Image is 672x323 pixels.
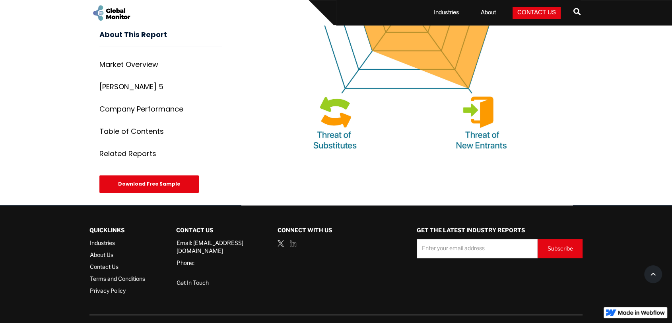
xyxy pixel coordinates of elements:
div: [PERSON_NAME] 5 [99,82,163,90]
a: Table of Contents [99,123,222,139]
form: Demo Request [417,239,583,258]
input: Subscribe [538,239,583,258]
a: Contact Us [90,263,145,271]
a: Market Overview [99,56,222,72]
a: Related Reports [99,145,222,161]
div: Related Reports [99,149,156,157]
a: home [91,4,131,22]
div: Table of Contents [99,127,164,135]
div: Download Free Sample [99,175,199,192]
a: Phone: [177,259,194,267]
h3: About This Report [99,30,222,47]
a: Industries [90,239,145,247]
a: Terms and Conditions [90,275,145,283]
a: About [476,9,501,17]
a: Industries [429,9,464,17]
strong: Contact Us [176,227,213,233]
span:  [573,6,581,17]
a: Contact Us [513,7,561,19]
a:  [573,5,581,21]
div: Company Performance [99,105,183,113]
a: Company Performance [99,101,222,117]
a: About Us [90,251,145,259]
strong: Connect with us [278,227,332,233]
strong: GET THE LATEST INDUSTRY REPORTS [417,227,525,233]
a: Email: [EMAIL_ADDRESS][DOMAIN_NAME] [177,239,254,255]
div: Market Overview [99,60,158,68]
a: Privacy Policy [90,287,145,295]
a: Get In Touch [177,271,209,287]
div: QUICKLINKS [89,221,145,239]
input: Enter your email address [417,239,538,258]
a: [PERSON_NAME] 5 [99,78,222,94]
img: Made in Webflow [618,310,665,315]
